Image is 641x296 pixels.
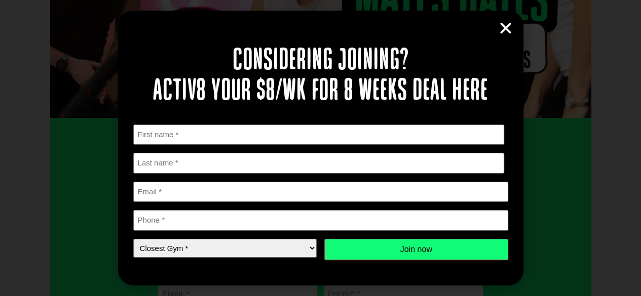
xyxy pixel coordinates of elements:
[133,182,508,202] input: Email *
[498,21,513,36] a: Close
[324,239,508,260] input: Join now
[133,153,505,174] input: Last name *
[133,124,505,145] input: First name *
[133,46,508,107] h2: Considering joining? Activ8 your $8/wk for 8 weeks deal here
[133,210,508,231] input: Phone *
